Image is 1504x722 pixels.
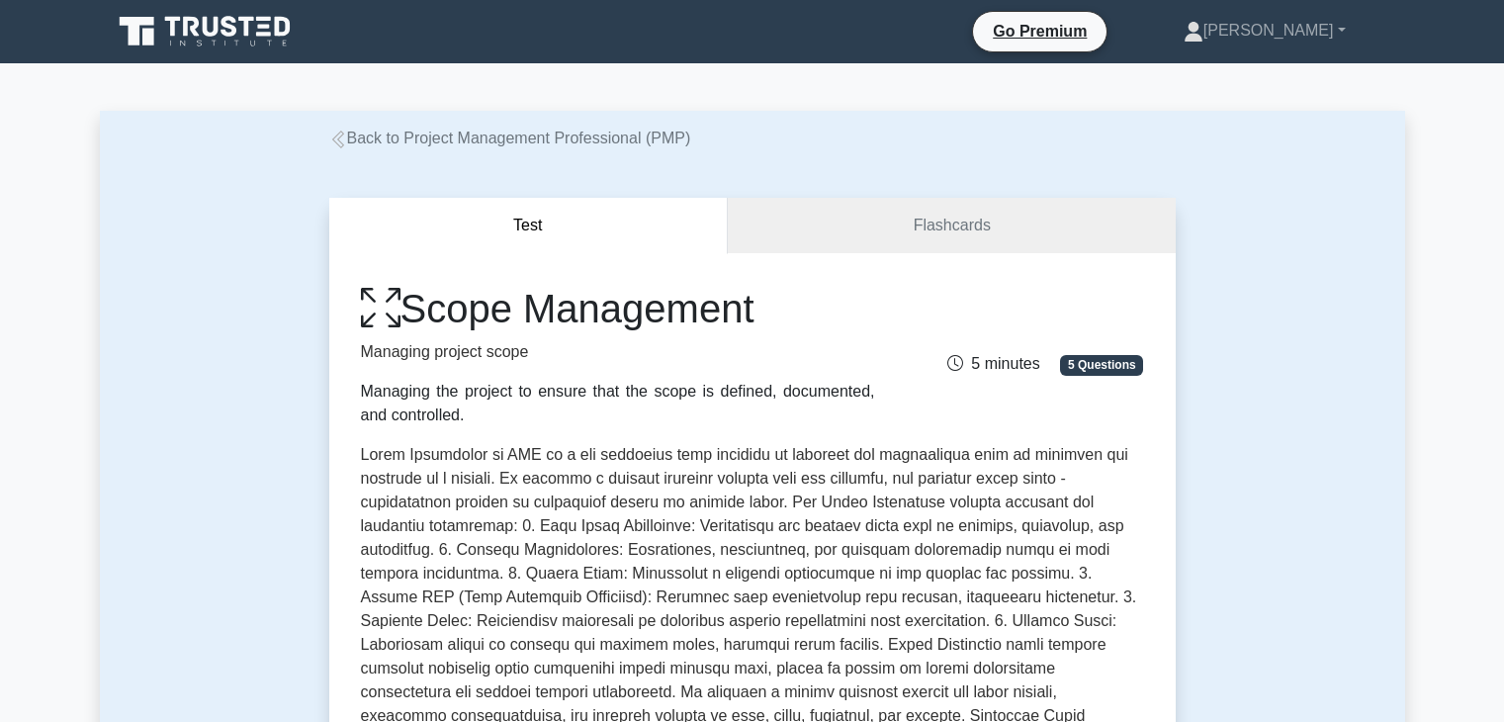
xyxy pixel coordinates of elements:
[947,355,1039,372] span: 5 minutes
[1136,11,1393,50] a: [PERSON_NAME]
[728,198,1175,254] a: Flashcards
[329,198,729,254] button: Test
[361,340,875,364] p: Managing project scope
[981,19,1099,44] a: Go Premium
[361,380,875,427] div: Managing the project to ensure that the scope is defined, documented, and controlled.
[1060,355,1143,375] span: 5 Questions
[361,285,875,332] h1: Scope Management
[329,130,691,146] a: Back to Project Management Professional (PMP)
